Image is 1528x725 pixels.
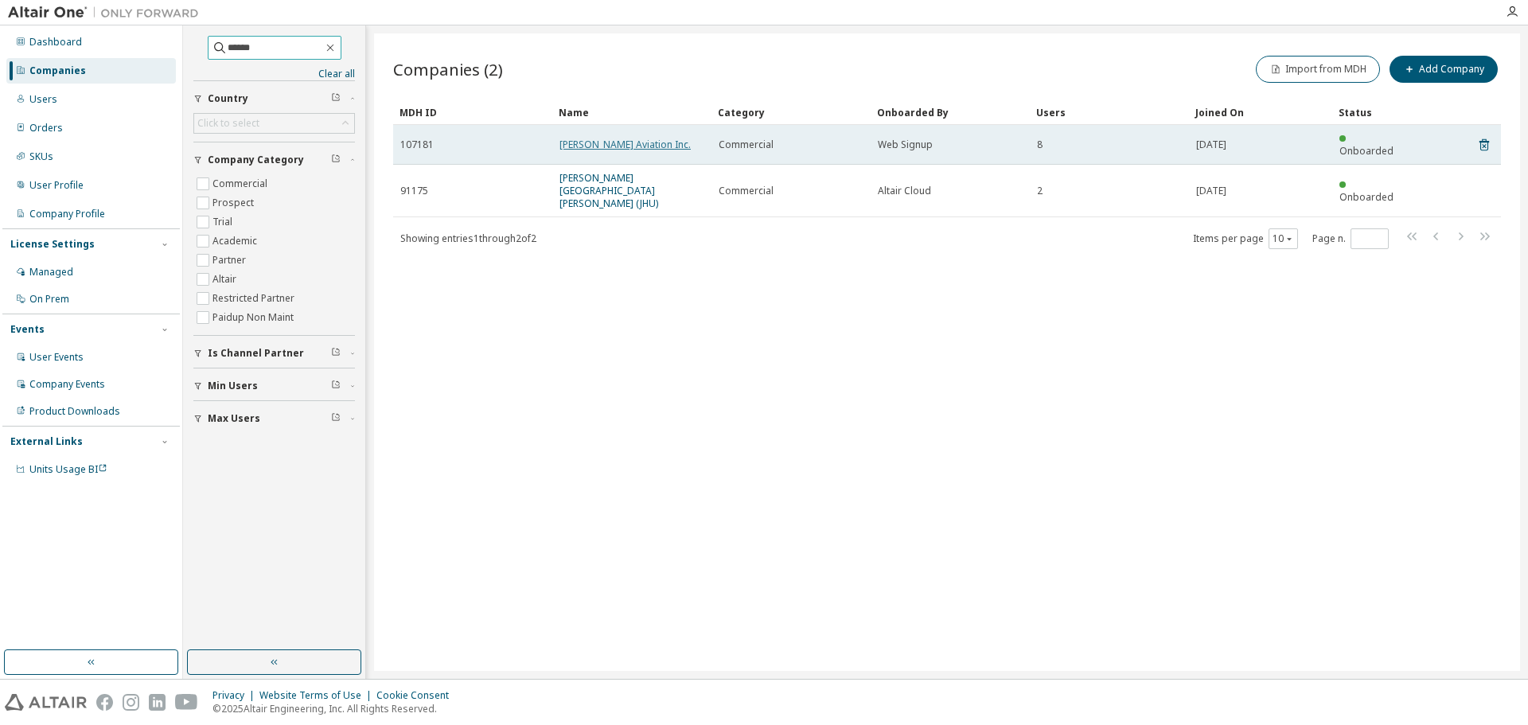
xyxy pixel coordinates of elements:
[1195,99,1326,125] div: Joined On
[212,689,259,702] div: Privacy
[29,179,84,192] div: User Profile
[175,694,198,711] img: youtube.svg
[393,58,503,80] span: Companies (2)
[559,171,658,210] a: [PERSON_NAME][GEOGRAPHIC_DATA][PERSON_NAME] (JHU)
[29,378,105,391] div: Company Events
[331,154,341,166] span: Clear filter
[1256,56,1380,83] button: Import from MDH
[208,380,258,392] span: Min Users
[10,238,95,251] div: License Settings
[1339,190,1394,204] span: Onboarded
[559,138,691,151] a: [PERSON_NAME] Aviation Inc.
[718,99,864,125] div: Category
[1339,99,1405,125] div: Status
[29,64,86,77] div: Companies
[878,185,931,197] span: Altair Cloud
[1193,228,1298,249] span: Items per page
[259,689,376,702] div: Website Terms of Use
[331,347,341,360] span: Clear filter
[1196,138,1226,151] span: [DATE]
[29,36,82,49] div: Dashboard
[1273,232,1294,245] button: 10
[193,401,355,436] button: Max Users
[29,293,69,306] div: On Prem
[208,347,304,360] span: Is Channel Partner
[212,270,240,289] label: Altair
[194,114,354,133] div: Click to select
[29,150,53,163] div: SKUs
[1312,228,1389,249] span: Page n.
[193,336,355,371] button: Is Channel Partner
[719,138,774,151] span: Commercial
[877,99,1023,125] div: Onboarded By
[5,694,87,711] img: altair_logo.svg
[193,68,355,80] a: Clear all
[8,5,207,21] img: Altair One
[719,185,774,197] span: Commercial
[208,92,248,105] span: Country
[212,193,257,212] label: Prospect
[10,435,83,448] div: External Links
[149,694,166,711] img: linkedin.svg
[400,99,546,125] div: MDH ID
[212,212,236,232] label: Trial
[197,117,259,130] div: Click to select
[1196,185,1226,197] span: [DATE]
[193,368,355,403] button: Min Users
[96,694,113,711] img: facebook.svg
[1037,138,1043,151] span: 8
[212,289,298,308] label: Restricted Partner
[212,251,249,270] label: Partner
[400,185,428,197] span: 91175
[1037,185,1043,197] span: 2
[29,122,63,134] div: Orders
[29,405,120,418] div: Product Downloads
[331,380,341,392] span: Clear filter
[212,232,260,251] label: Academic
[559,99,705,125] div: Name
[400,232,536,245] span: Showing entries 1 through 2 of 2
[400,138,434,151] span: 107181
[1390,56,1498,83] button: Add Company
[10,323,45,336] div: Events
[331,412,341,425] span: Clear filter
[193,142,355,177] button: Company Category
[212,174,271,193] label: Commercial
[212,308,297,327] label: Paidup Non Maint
[878,138,933,151] span: Web Signup
[123,694,139,711] img: instagram.svg
[331,92,341,105] span: Clear filter
[29,462,107,476] span: Units Usage BI
[193,81,355,116] button: Country
[29,93,57,106] div: Users
[208,412,260,425] span: Max Users
[208,154,304,166] span: Company Category
[212,702,458,715] p: © 2025 Altair Engineering, Inc. All Rights Reserved.
[1339,144,1394,158] span: Onboarded
[29,208,105,220] div: Company Profile
[29,266,73,279] div: Managed
[376,689,458,702] div: Cookie Consent
[29,351,84,364] div: User Events
[1036,99,1183,125] div: Users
